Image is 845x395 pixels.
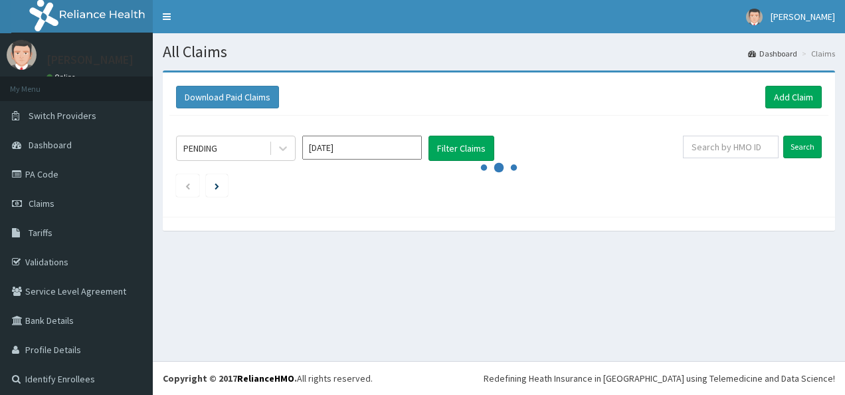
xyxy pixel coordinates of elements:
footer: All rights reserved. [153,361,845,395]
img: User Image [7,40,37,70]
input: Search [783,136,822,158]
a: Previous page [185,180,191,192]
button: Download Paid Claims [176,86,279,108]
svg: audio-loading [479,148,519,188]
input: Search by HMO ID [683,136,779,158]
p: [PERSON_NAME] [47,54,134,66]
a: Dashboard [748,48,797,59]
h1: All Claims [163,43,835,61]
span: [PERSON_NAME] [771,11,835,23]
strong: Copyright © 2017 . [163,372,297,384]
button: Filter Claims [428,136,494,161]
img: User Image [746,9,763,25]
span: Tariffs [29,227,52,239]
li: Claims [798,48,835,59]
div: Redefining Heath Insurance in [GEOGRAPHIC_DATA] using Telemedicine and Data Science! [484,372,835,385]
span: Switch Providers [29,110,96,122]
a: Online [47,72,78,82]
a: RelianceHMO [237,372,294,384]
span: Dashboard [29,139,72,151]
span: Claims [29,197,54,209]
a: Next page [215,180,219,192]
a: Add Claim [765,86,822,108]
div: PENDING [183,142,217,155]
input: Select Month and Year [302,136,422,160]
